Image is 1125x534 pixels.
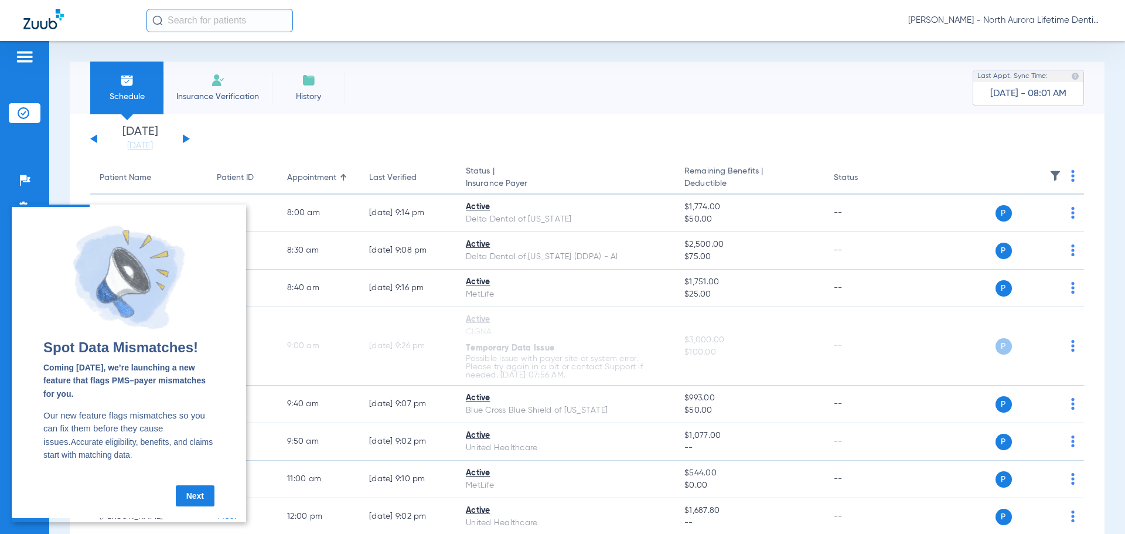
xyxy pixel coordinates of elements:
img: Zuub Logo [23,9,64,29]
span: -- [684,517,814,529]
span: Insurance Payer [466,178,666,190]
span: $544.00 [684,467,814,479]
div: Active [466,505,666,517]
div: United Healthcare [466,442,666,454]
img: group-dot-blue.svg [1071,436,1075,447]
span: Insurance Verification [172,91,263,103]
img: last sync help info [1071,72,1079,80]
img: group-dot-blue.svg [1071,511,1075,522]
td: [DATE] 9:08 PM [360,232,456,270]
td: 8:30 AM [278,232,360,270]
td: -- [824,270,904,307]
div: Blue Cross Blue Shield of [US_STATE] [466,404,666,417]
span: $25.00 [684,288,814,301]
div: United Healthcare [466,517,666,529]
span: $100.00 [684,346,814,359]
td: 9:50 AM [278,423,360,461]
span: $1,077.00 [684,430,814,442]
td: 9:00 AM [278,307,360,386]
span: $3,000.00 [684,334,814,346]
img: group-dot-blue.svg [1071,170,1075,182]
div: CIGNA [466,326,666,338]
span: $50.00 [684,213,814,226]
td: 9:40 AM [278,386,360,423]
span: P [996,280,1012,297]
span: P [996,243,1012,259]
td: 8:00 AM [278,195,360,232]
div: MetLife [466,479,666,492]
span: P [996,471,1012,488]
span: [DATE] - 08:01 AM [990,88,1066,100]
td: [DATE] 9:26 PM [360,307,456,386]
td: -- [824,307,904,386]
span: $1,774.00 [684,201,814,213]
div: MetLife [466,288,666,301]
div: Last Verified [369,172,417,184]
span: P [996,205,1012,222]
div: Active [466,201,666,213]
span: $75.00 [684,251,814,263]
span: History [281,91,336,103]
h2: Spot Data Mismatches! [32,140,203,147]
div: Active [466,430,666,442]
a: [DATE] [105,140,175,152]
td: [DATE] 9:14 PM [360,195,456,232]
td: 11:00 AM [278,461,360,498]
div: Appointment [287,172,336,184]
div: Active [466,467,666,479]
th: Remaining Benefits | [675,162,824,195]
td: -- [824,232,904,270]
span: P [996,434,1012,450]
span: Temporary Data Issue [466,344,554,352]
img: group-dot-blue.svg [1071,473,1075,485]
input: Search for patients [146,9,293,32]
span: Our new feature flags mismatches so you can fix them before they cause issues. [32,206,193,242]
td: -- [824,195,904,232]
td: [DATE] 9:16 PM [360,270,456,307]
td: [DATE] 9:02 PM [360,423,456,461]
span: Last Appt. Sync Time: [977,70,1048,82]
span: $2,500.00 [684,239,814,251]
img: Schedule [120,73,134,87]
div: Active [466,239,666,251]
li: [DATE] [105,126,175,152]
span: -- [684,442,814,454]
td: -- [824,386,904,423]
span: P [996,396,1012,413]
img: group-dot-blue.svg [1071,282,1075,294]
img: History [302,73,316,87]
img: Search Icon [152,15,163,26]
span: P [996,509,1012,525]
img: Manual Insurance Verification [211,73,225,87]
img: group-dot-blue.svg [1071,244,1075,256]
a: Next [164,281,203,302]
td: [DATE] 9:07 PM [360,386,456,423]
img: filter.svg [1049,170,1061,182]
td: [PERSON_NAME] [90,195,207,232]
td: -- [824,423,904,461]
div: Delta Dental of [US_STATE] (DDPA) - AI [466,251,666,263]
img: group-dot-blue.svg [1071,207,1075,219]
div: Patient Name [100,172,198,184]
div: Appointment [287,172,350,184]
img: group-dot-blue.svg [1071,398,1075,410]
span: $1,687.80 [684,505,814,517]
span: P [996,338,1012,355]
div: Active [466,314,666,326]
th: Status | [456,162,675,195]
span: $1,751.00 [684,276,814,288]
div: Patient ID [217,172,268,184]
div: Patient Name [100,172,151,184]
div: Active [466,276,666,288]
img: group-dot-blue.svg [1071,340,1075,352]
span: $0.00 [684,479,814,492]
span: Coming [DATE], we’re launching a new feature that flags PMS–payer mismatches for you. [32,158,194,194]
p: Possible issue with payer site or system error. Please try again in a bit or contact Support if n... [466,355,666,379]
span: Schedule [99,91,155,103]
div: Patient ID [217,172,254,184]
td: -- [824,461,904,498]
img: hamburger-icon [15,50,34,64]
div: Last Verified [369,172,447,184]
span: $50.00 [684,404,814,417]
td: [DATE] 9:10 PM [360,461,456,498]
